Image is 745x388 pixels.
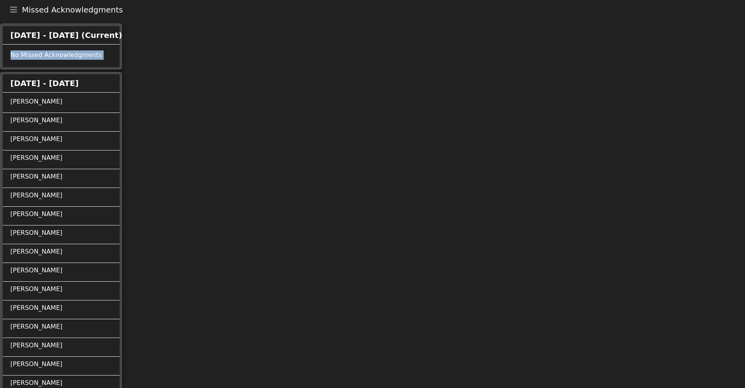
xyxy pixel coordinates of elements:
[5,4,22,15] button: Toggle navigation
[11,303,127,313] div: [PERSON_NAME]
[11,266,127,275] div: [PERSON_NAME]
[11,29,127,41] div: [DATE] - [DATE] (Current)
[11,209,127,219] div: [PERSON_NAME]
[11,153,127,163] div: [PERSON_NAME]
[11,322,127,331] div: [PERSON_NAME]
[11,359,127,369] div: [PERSON_NAME]
[11,50,127,67] div: No Missed Acknowledgments
[11,172,127,181] div: [PERSON_NAME]
[11,247,127,256] div: [PERSON_NAME]
[11,191,127,200] div: [PERSON_NAME]
[11,134,127,144] div: [PERSON_NAME]
[11,341,127,350] div: [PERSON_NAME]
[22,6,123,14] span: Missed Acknowledgments
[11,378,127,388] div: [PERSON_NAME]
[11,284,127,294] div: [PERSON_NAME]
[11,97,127,106] div: [PERSON_NAME]
[11,228,127,238] div: [PERSON_NAME]
[11,77,127,89] div: [DATE] - [DATE]
[11,116,127,125] div: [PERSON_NAME]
